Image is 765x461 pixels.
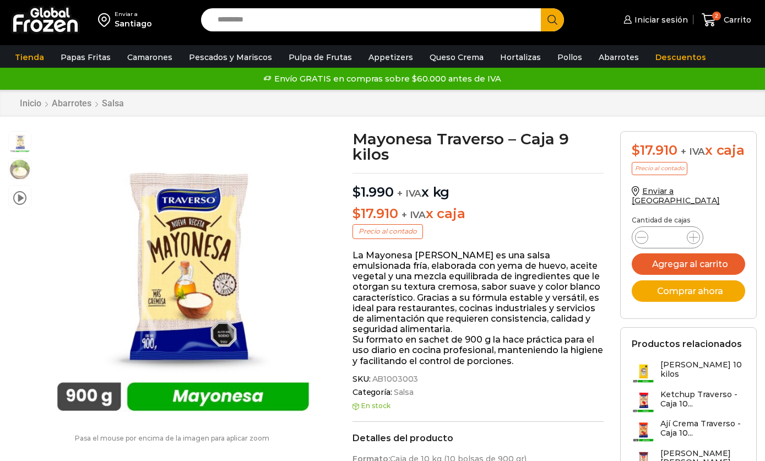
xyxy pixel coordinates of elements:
[352,184,361,200] span: $
[632,216,745,224] p: Cantidad de cajas
[352,224,423,238] p: Precio al contado
[352,375,604,384] span: SKU:
[115,10,152,18] div: Enviar a
[352,205,398,221] bdi: 17.910
[352,433,604,443] h2: Detalles del producto
[352,184,394,200] bdi: 1.990
[9,159,31,181] span: mayonesa (002)
[37,131,329,424] img: mayonesa traverso
[352,402,604,410] p: En stock
[9,132,31,154] span: mayonesa traverso
[352,131,604,162] h1: Mayonesa Traverso – Caja 9 kilos
[632,280,745,302] button: Comprar ahora
[397,188,421,199] span: + IVA
[51,98,92,109] a: Abarrotes
[352,388,604,397] span: Categoría:
[721,14,751,25] span: Carrito
[699,7,754,33] a: 2 Carrito
[632,142,677,158] bdi: 17.910
[593,47,644,68] a: Abarrotes
[632,186,720,205] a: Enviar a [GEOGRAPHIC_DATA]
[392,388,414,397] a: Salsa
[122,47,178,68] a: Camarones
[101,98,124,109] a: Salsa
[632,339,742,349] h2: Productos relacionados
[632,162,687,175] p: Precio al contado
[19,98,42,109] a: Inicio
[632,390,745,414] a: Ketchup Traverso - Caja 10...
[55,47,116,68] a: Papas Fritas
[98,10,115,29] img: address-field-icon.svg
[632,14,688,25] span: Iniciar sesión
[541,8,564,31] button: Search button
[9,47,50,68] a: Tienda
[183,47,278,68] a: Pescados y Mariscos
[712,12,721,20] span: 2
[424,47,489,68] a: Queso Crema
[37,131,329,424] div: 1 / 3
[621,9,688,31] a: Iniciar sesión
[352,173,604,200] p: x kg
[657,230,678,245] input: Product quantity
[650,47,712,68] a: Descuentos
[402,209,426,220] span: + IVA
[363,47,419,68] a: Appetizers
[8,435,336,442] p: Pasa el mouse por encima de la imagen para aplicar zoom
[552,47,588,68] a: Pollos
[352,250,604,366] p: La Mayonesa [PERSON_NAME] es una salsa emulsionada fría, elaborada con yema de huevo, aceite vege...
[660,419,745,438] h3: Ají Crema Traverso - Caja 10...
[352,206,604,222] p: x caja
[283,47,357,68] a: Pulpa de Frutas
[632,253,745,275] button: Agregar al carrito
[115,18,152,29] div: Santiago
[632,419,745,443] a: Ají Crema Traverso - Caja 10...
[660,390,745,409] h3: Ketchup Traverso - Caja 10...
[660,360,745,379] h3: [PERSON_NAME] 10 kilos
[681,146,705,157] span: + IVA
[632,142,640,158] span: $
[632,143,745,159] div: x caja
[495,47,546,68] a: Hortalizas
[352,205,361,221] span: $
[371,375,419,384] span: AB1003003
[19,98,124,109] nav: Breadcrumb
[632,360,745,384] a: [PERSON_NAME] 10 kilos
